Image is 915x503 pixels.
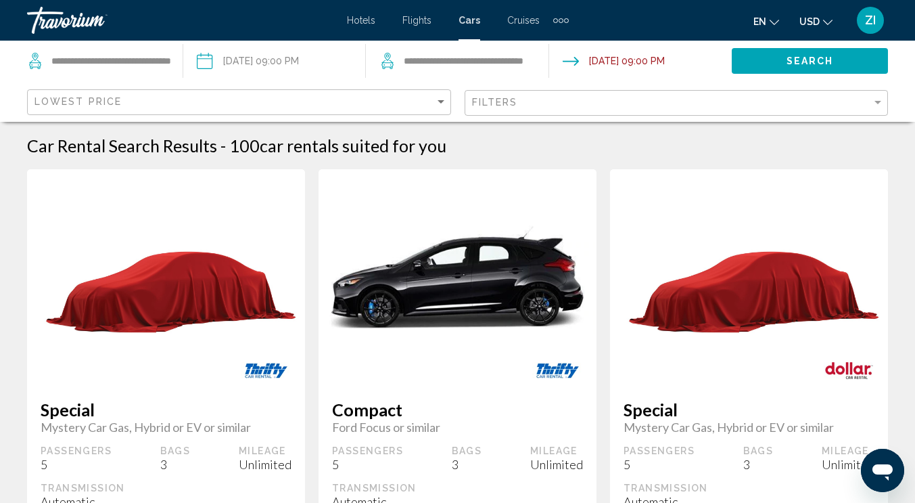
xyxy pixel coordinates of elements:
div: 5 [624,457,695,472]
span: en [753,16,766,27]
div: Bags [160,445,191,457]
div: Mileage [239,445,291,457]
div: 3 [743,457,774,472]
span: Compact [332,399,583,420]
span: Mystery Car Gas, Hybrid or EV or similar [624,420,874,435]
span: Search [787,56,834,67]
iframe: Button to launch messaging window [861,449,904,492]
div: Transmission [624,482,874,494]
span: car rentals suited for you [260,135,446,156]
div: Transmission [332,482,583,494]
a: Cars [459,15,480,26]
span: Lowest Price [34,96,122,107]
h2: 100 [229,135,446,156]
button: Extra navigation items [553,9,569,31]
button: Search [732,48,888,73]
div: Mileage [530,445,583,457]
div: Unlimited [239,457,291,472]
span: ZI [865,14,876,27]
div: Unlimited [822,457,874,472]
div: 5 [332,457,403,472]
img: primary.png [610,199,888,355]
span: USD [799,16,820,27]
img: THRIFTY [519,355,596,386]
a: Flights [402,15,431,26]
a: Hotels [347,15,375,26]
img: primary.png [27,199,305,355]
div: Mileage [822,445,874,457]
div: Bags [743,445,774,457]
span: Mystery Car Gas, Hybrid or EV or similar [41,420,291,435]
div: Passengers [332,445,403,457]
div: 3 [452,457,482,472]
button: Filter [465,89,889,117]
span: Filters [472,97,518,108]
div: Bags [452,445,482,457]
div: 3 [160,457,191,472]
a: Travorium [27,7,333,34]
button: Change language [753,12,779,31]
a: Cruises [507,15,540,26]
div: Passengers [624,445,695,457]
span: Special [624,399,874,420]
mat-select: Sort by [34,97,447,108]
img: DOLLAR [810,355,888,386]
img: primary.png [319,221,596,334]
div: Transmission [41,482,291,494]
h1: Car Rental Search Results [27,135,217,156]
button: User Menu [853,6,888,35]
span: Special [41,399,291,420]
button: Drop-off date: Sep 08, 2025 09:00 PM [563,41,665,81]
img: THRIFTY [227,355,305,386]
div: Passengers [41,445,112,457]
div: Unlimited [530,457,583,472]
span: - [220,135,226,156]
button: Pickup date: Sep 04, 2025 09:00 PM [197,41,299,81]
div: 5 [41,457,112,472]
span: Ford Focus or similar [332,420,583,435]
button: Change currency [799,12,832,31]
